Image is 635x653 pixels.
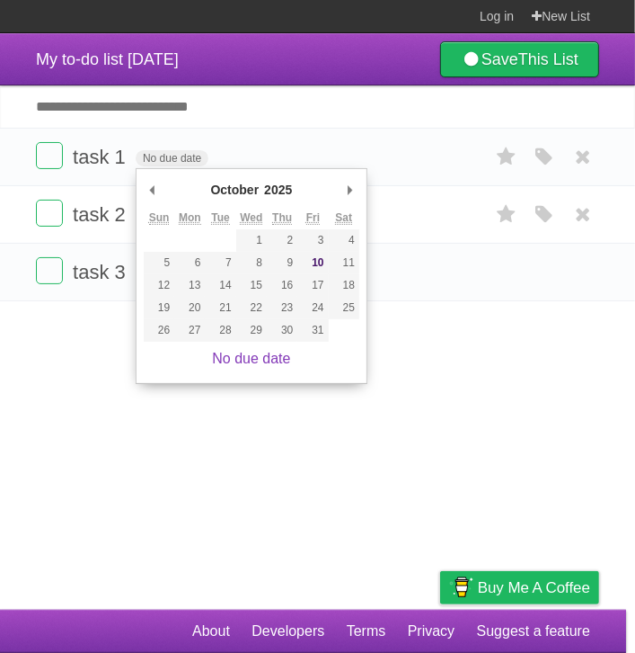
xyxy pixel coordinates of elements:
[174,252,205,274] button: 6
[212,351,290,366] a: No due date
[149,211,170,225] abbr: Sunday
[489,142,524,172] label: Star task
[174,319,205,342] button: 27
[440,571,599,604] a: Buy me a coffee
[205,297,235,319] button: 21
[144,297,174,319] button: 19
[36,257,63,284] label: Done
[449,572,473,603] img: Buy me a coffee
[267,274,297,297] button: 16
[329,252,359,274] button: 11
[144,274,174,297] button: 12
[341,176,359,203] button: Next Month
[73,261,130,283] span: task 3
[297,319,328,342] button: 31
[144,319,174,342] button: 26
[236,274,267,297] button: 15
[297,229,328,252] button: 3
[518,50,578,68] b: This List
[329,274,359,297] button: 18
[174,274,205,297] button: 13
[489,200,524,229] label: Star task
[477,614,590,649] a: Suggest a feature
[329,297,359,319] button: 25
[297,297,328,319] button: 24
[179,211,201,225] abbr: Monday
[306,211,320,225] abbr: Friday
[335,211,352,225] abbr: Saturday
[36,200,63,227] label: Done
[73,146,130,168] span: task 1
[440,41,599,77] a: SaveThis List
[408,614,454,649] a: Privacy
[174,297,205,319] button: 20
[251,614,324,649] a: Developers
[267,297,297,319] button: 23
[478,572,590,604] span: Buy me a coffee
[236,319,267,342] button: 29
[36,142,63,169] label: Done
[297,252,328,274] button: 10
[329,229,359,252] button: 4
[347,614,386,649] a: Terms
[205,319,235,342] button: 28
[205,252,235,274] button: 7
[205,274,235,297] button: 14
[144,252,174,274] button: 5
[192,614,230,649] a: About
[144,176,162,203] button: Previous Month
[236,297,267,319] button: 22
[240,211,262,225] abbr: Wednesday
[236,252,267,274] button: 8
[211,211,229,225] abbr: Tuesday
[261,176,295,203] div: 2025
[36,50,179,68] span: My to-do list [DATE]
[136,150,208,166] span: No due date
[297,274,328,297] button: 17
[272,211,292,225] abbr: Thursday
[267,229,297,252] button: 2
[267,252,297,274] button: 9
[267,319,297,342] button: 30
[236,229,267,252] button: 1
[208,176,262,203] div: October
[73,203,130,226] span: task 2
